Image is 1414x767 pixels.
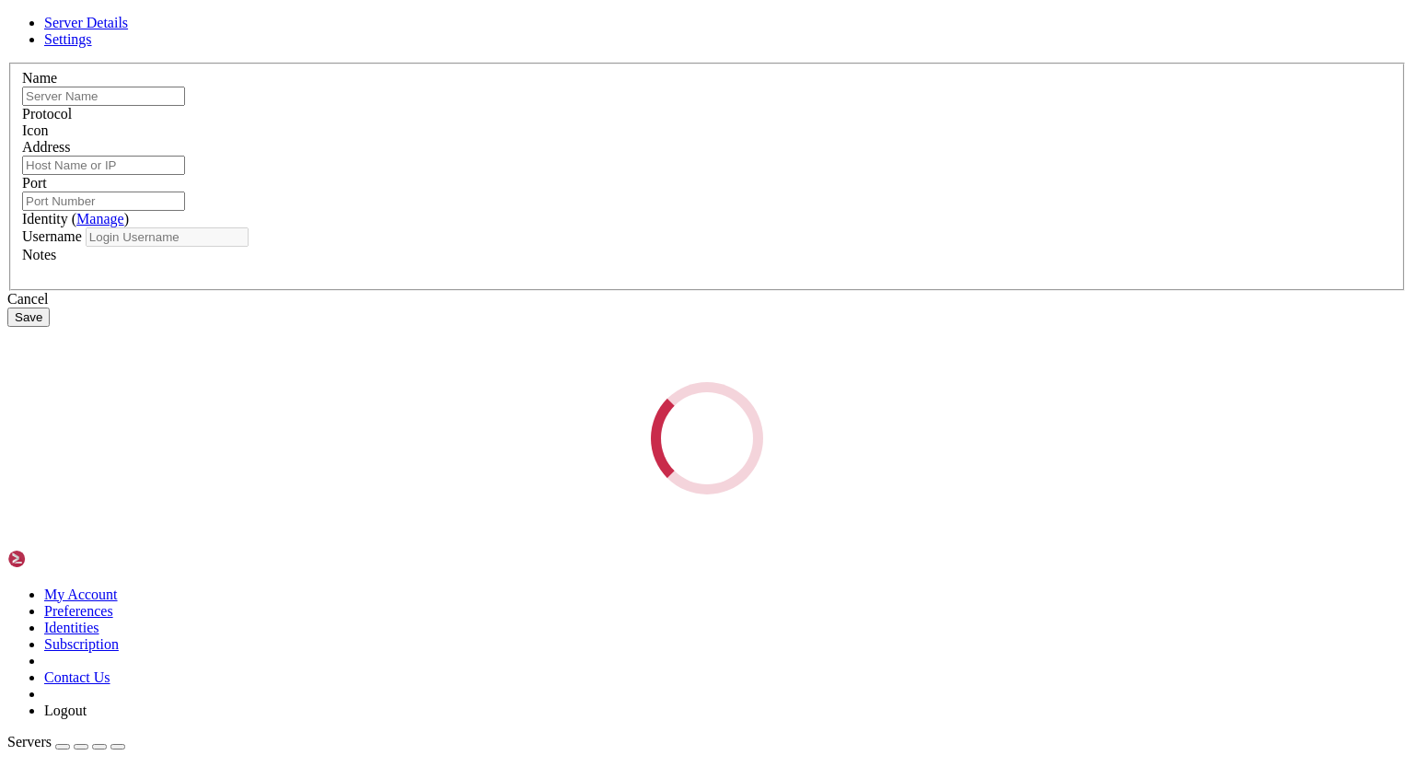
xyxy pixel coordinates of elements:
a: Contact Us [44,669,110,685]
input: Login Username [86,227,249,247]
input: Server Name [22,87,185,106]
label: Address [22,139,70,155]
label: Protocol [22,106,72,122]
input: Port Number [22,192,185,211]
a: Logout [44,703,87,718]
a: Servers [7,734,125,750]
label: Icon [22,122,48,138]
button: Save [7,308,50,327]
label: Notes [22,247,56,262]
div: Loading... [637,368,776,507]
a: Identities [44,620,99,635]
a: Subscription [44,636,119,652]
a: Server Details [44,15,128,30]
span: Servers [7,734,52,750]
a: Manage [76,211,124,227]
div: Cancel [7,291,1407,308]
label: Name [22,70,57,86]
input: Host Name or IP [22,156,185,175]
a: My Account [44,587,118,602]
a: Settings [44,31,92,47]
label: Identity [22,211,129,227]
a: Preferences [44,603,113,619]
label: Username [22,228,82,244]
img: Shellngn [7,550,113,568]
label: Port [22,175,47,191]
span: ( ) [72,211,129,227]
